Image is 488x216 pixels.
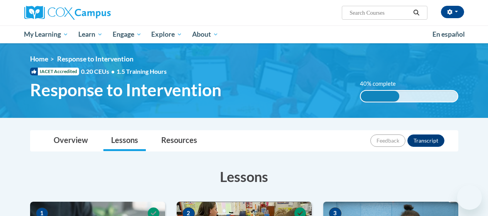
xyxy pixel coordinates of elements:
a: My Learning [19,26,74,43]
span: My Learning [24,30,68,39]
h3: Lessons [30,167,458,186]
a: Home [30,55,48,63]
label: 40% complete [360,80,404,88]
span: • [111,68,115,75]
div: 40% complete [361,91,399,102]
button: Search [410,8,422,17]
span: Learn [78,30,103,39]
span: 0.20 CEUs [81,67,117,76]
a: Overview [46,131,96,151]
input: Search Courses [349,8,410,17]
span: IACET Accredited [30,68,79,75]
div: Main menu [19,26,470,43]
span: En español [432,30,465,38]
a: En español [427,26,470,43]
a: Lessons [103,131,146,151]
span: Response to Intervention [30,80,221,100]
span: Engage [113,30,142,39]
span: 1.5 Training Hours [117,68,167,75]
button: Account Settings [441,6,464,18]
a: Learn [73,26,108,43]
a: Resources [154,131,205,151]
a: Explore [146,26,187,43]
iframe: Button to launch messaging window [457,185,482,210]
span: Response to Intervention [57,55,133,63]
button: Transcript [407,134,444,147]
a: About [187,26,223,43]
span: Explore [151,30,182,39]
a: Engage [108,26,147,43]
img: Cox Campus [24,6,111,20]
span: About [192,30,218,39]
a: Cox Campus [24,6,163,20]
button: Feedback [370,134,405,147]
